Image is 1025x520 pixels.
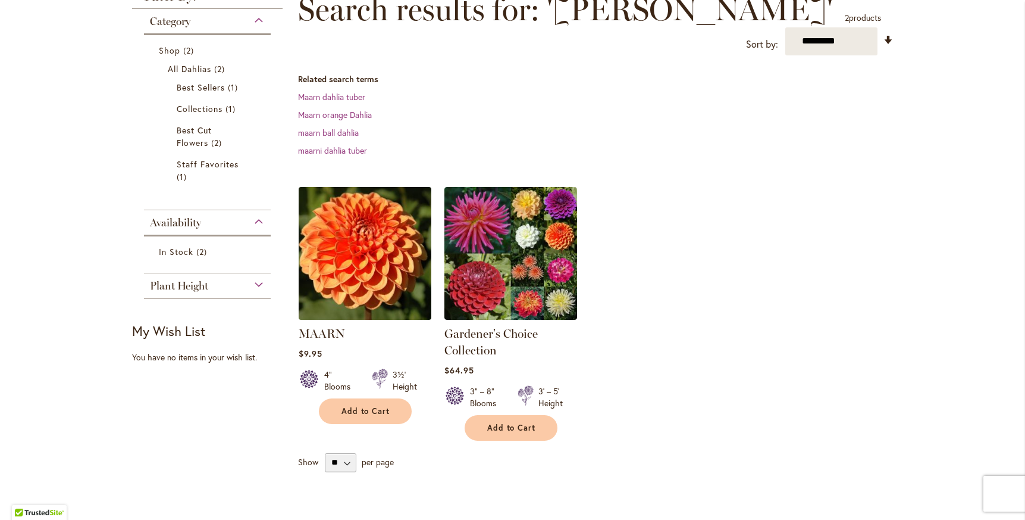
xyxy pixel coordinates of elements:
[211,136,225,149] span: 2
[393,369,417,393] div: 3½' Height
[465,415,557,441] button: Add to Cart
[362,456,394,467] span: per page
[159,245,259,258] a: In Stock 2
[132,322,205,340] strong: My Wish List
[168,63,250,75] a: All Dahlias
[845,12,849,23] span: 2
[295,183,434,323] img: MAARN
[845,8,881,27] p: products
[196,245,210,258] span: 2
[444,187,577,320] img: Gardener's Choice Collection
[298,456,318,467] span: Show
[177,124,212,148] span: Best Cut Flowers
[298,145,367,156] a: maarni dahlia tuber
[150,216,201,229] span: Availability
[150,15,190,28] span: Category
[132,351,291,363] div: You have no items in your wish list.
[150,279,208,292] span: Plant Height
[159,44,259,57] a: Shop
[470,385,503,409] div: 3" – 8" Blooms
[159,246,193,257] span: In Stock
[183,44,197,57] span: 2
[298,127,359,138] a: maarn ball dahlia
[177,82,225,93] span: Best Sellers
[214,63,228,75] span: 2
[324,369,358,393] div: 4" Blooms
[299,348,322,359] span: $9.95
[444,326,538,357] a: Gardener's Choice Collection
[168,63,212,74] span: All Dahlias
[298,109,372,120] a: Maarn orange Dahlia
[177,103,223,114] span: Collections
[177,124,242,149] a: Best Cut Flowers
[177,81,242,94] a: Best Sellers
[299,311,431,322] a: MAARN
[225,102,239,115] span: 1
[538,385,563,409] div: 3' – 5' Height
[298,73,894,85] dt: Related search terms
[177,158,242,183] a: Staff Favorites
[298,91,365,102] a: Maarn dahlia tuber
[159,45,180,56] span: Shop
[9,478,42,511] iframe: Launch Accessibility Center
[177,170,190,183] span: 1
[746,33,778,55] label: Sort by:
[177,102,242,115] a: Collections
[444,311,577,322] a: Gardener's Choice Collection
[444,365,474,376] span: $64.95
[341,406,390,416] span: Add to Cart
[228,81,241,94] span: 1
[487,423,536,433] span: Add to Cart
[319,398,412,424] button: Add to Cart
[299,326,345,341] a: MAARN
[177,158,239,170] span: Staff Favorites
